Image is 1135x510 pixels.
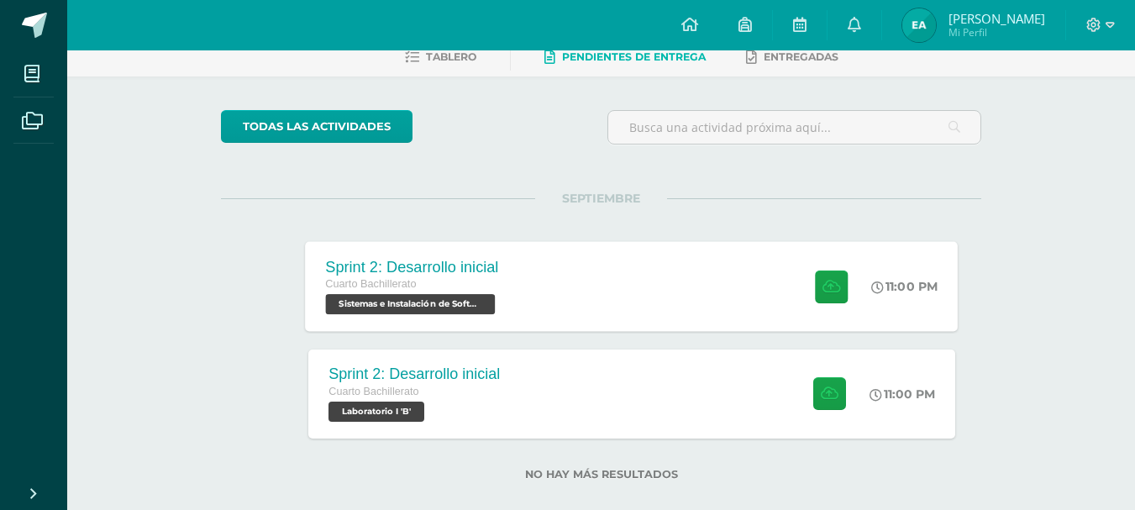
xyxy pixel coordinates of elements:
[326,294,496,314] span: Sistemas e Instalación de Software 'B'
[870,386,935,402] div: 11:00 PM
[764,50,838,63] span: Entregadas
[328,386,418,397] span: Cuarto Bachillerato
[426,50,476,63] span: Tablero
[544,44,706,71] a: Pendientes de entrega
[562,50,706,63] span: Pendientes de entrega
[221,468,981,481] label: No hay más resultados
[221,110,412,143] a: todas las Actividades
[608,111,980,144] input: Busca una actividad próxima aquí...
[326,278,417,290] span: Cuarto Bachillerato
[948,10,1045,27] span: [PERSON_NAME]
[746,44,838,71] a: Entregadas
[872,279,938,294] div: 11:00 PM
[405,44,476,71] a: Tablero
[328,365,500,383] div: Sprint 2: Desarrollo inicial
[948,25,1045,39] span: Mi Perfil
[535,191,667,206] span: SEPTIEMBRE
[902,8,936,42] img: c1bcb6864882dc5bb1dafdcee22773f2.png
[328,402,424,422] span: Laboratorio I 'B'
[326,258,500,276] div: Sprint 2: Desarrollo inicial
